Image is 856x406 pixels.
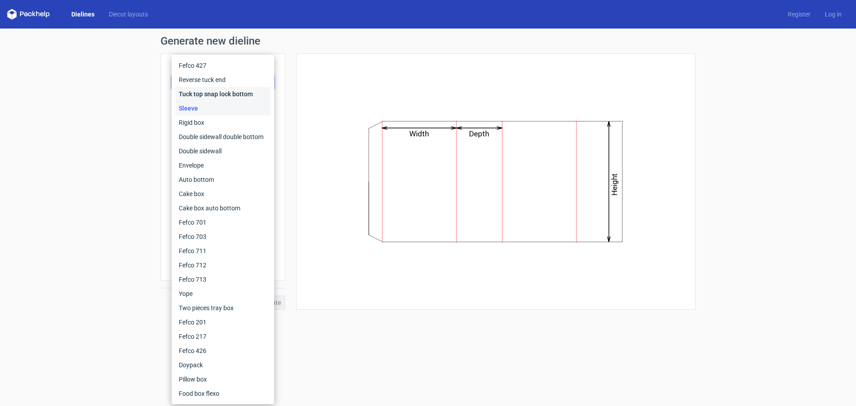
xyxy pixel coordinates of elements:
div: Double sidewall double bottom [175,130,271,144]
a: Diecut layouts [102,10,155,19]
div: Fefco 217 [175,329,271,344]
text: Width [410,129,429,138]
a: Register [781,10,818,19]
div: Fefco 712 [175,258,271,272]
div: Doypack [175,358,271,372]
div: Two pieces tray box [175,301,271,315]
div: Yope [175,287,271,301]
div: Double sidewall [175,144,271,158]
div: Cake box [175,187,271,201]
text: Height [610,173,619,196]
div: Fefco 713 [175,272,271,287]
h1: Generate new dieline [160,36,695,46]
a: Log in [818,10,849,19]
div: Fefco 426 [175,344,271,358]
div: Rigid box [175,115,271,130]
div: Tuck top snap lock bottom [175,87,271,101]
div: Fefco 701 [175,215,271,230]
div: Envelope [175,158,271,172]
div: Reverse tuck end [175,73,271,87]
div: Food box flexo [175,386,271,401]
div: Fefco 201 [175,315,271,329]
div: Cake box auto bottom [175,201,271,215]
div: Fefco 427 [175,58,271,73]
a: Dielines [64,10,102,19]
div: Fefco 703 [175,230,271,244]
div: Sleeve [175,101,271,115]
div: Pillow box [175,372,271,386]
div: Auto bottom [175,172,271,187]
div: Fefco 711 [175,244,271,258]
text: Depth [469,129,490,138]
